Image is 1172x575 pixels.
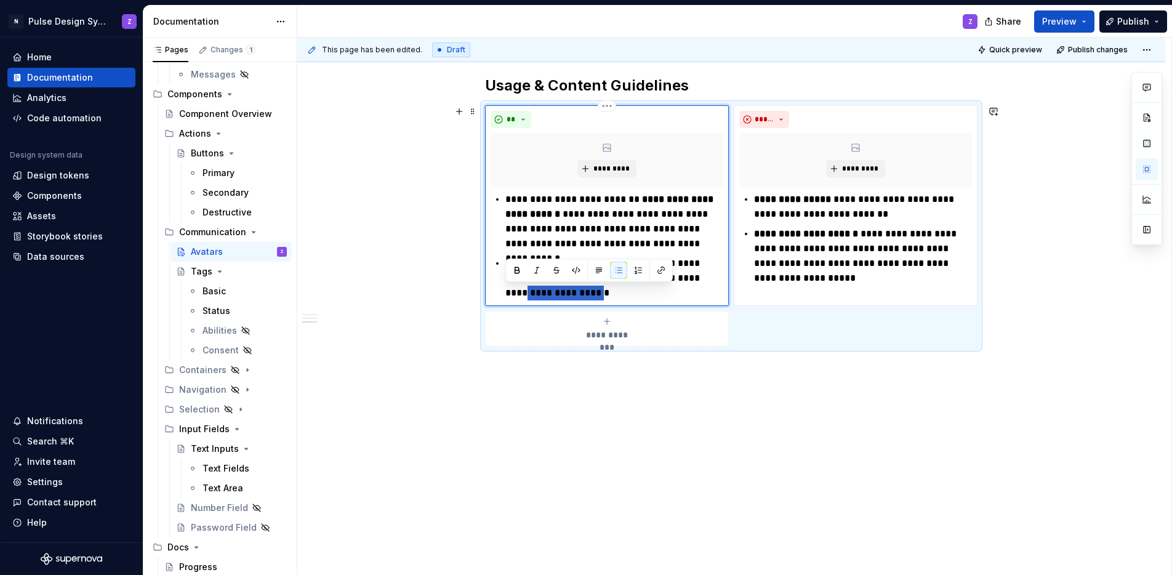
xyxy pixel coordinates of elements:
div: Components [167,88,222,100]
a: Storybook stories [7,227,135,246]
button: Preview [1034,10,1094,33]
a: Buttons [171,143,292,163]
button: Search ⌘K [7,432,135,451]
div: Design system data [10,150,82,160]
div: Navigation [159,380,292,400]
a: Home [7,47,135,67]
div: Communication [159,222,292,242]
svg: Supernova Logo [41,553,102,565]
div: Containers [179,364,227,376]
div: Storybook stories [27,230,103,243]
a: Basic [183,281,292,301]
a: Number Field [171,498,292,518]
a: Status [183,301,292,321]
div: Communication [179,226,246,238]
button: Quick preview [974,41,1048,58]
div: Input Fields [179,423,230,435]
a: Tags [171,262,292,281]
h2: Usage & Content Guidelines [485,76,977,95]
div: Input Fields [159,419,292,439]
div: Components [27,190,82,202]
div: Z [127,17,132,26]
a: Text Area [183,478,292,498]
a: Password Field [171,518,292,537]
a: AvatarsZ [171,242,292,262]
span: Draft [447,45,465,55]
span: Publish [1117,15,1149,28]
a: Documentation [7,68,135,87]
div: Text Fields [203,462,249,475]
div: Z [280,246,284,258]
span: Share [996,15,1021,28]
div: Help [27,517,47,529]
a: Secondary [183,183,292,203]
span: This page has been edited. [322,45,422,55]
div: Docs [167,541,189,553]
div: Notifications [27,415,83,427]
a: Settings [7,472,135,492]
a: Design tokens [7,166,135,185]
div: Messages [191,68,236,81]
div: Number Field [191,502,248,514]
div: Basic [203,285,226,297]
div: Component Overview [179,108,272,120]
div: Password Field [191,521,257,534]
a: Invite team [7,452,135,472]
div: Assets [27,210,56,222]
div: Actions [159,124,292,143]
div: Search ⌘K [27,435,74,448]
div: Text Area [203,482,243,494]
div: Text Inputs [191,443,239,455]
div: Selection [159,400,292,419]
a: Text Inputs [171,439,292,459]
div: Pulse Design System [28,15,107,28]
button: Publish changes [1053,41,1133,58]
a: Text Fields [183,459,292,478]
button: Notifications [7,411,135,431]
div: Settings [27,476,63,488]
span: 1 [246,45,255,55]
div: Consent [203,344,239,356]
div: Destructive [203,206,252,219]
div: Documentation [27,71,93,84]
span: Quick preview [989,45,1042,55]
button: Publish [1099,10,1167,33]
div: Selection [179,403,220,416]
div: Avatars [191,246,223,258]
a: Consent [183,340,292,360]
div: Contact support [27,496,97,509]
button: Help [7,513,135,533]
div: Actions [179,127,211,140]
div: Invite team [27,456,75,468]
div: Documentation [153,15,270,28]
button: Share [978,10,1029,33]
div: Secondary [203,187,249,199]
div: Components [148,84,292,104]
div: Navigation [179,384,227,396]
a: Abilities [183,321,292,340]
a: Data sources [7,247,135,267]
div: Changes [211,45,255,55]
div: Progress [179,561,217,573]
div: Home [27,51,52,63]
a: Components [7,186,135,206]
div: Status [203,305,230,317]
div: Code automation [27,112,102,124]
div: Primary [203,167,235,179]
a: Code automation [7,108,135,128]
div: Abilities [203,324,237,337]
a: Messages [171,65,292,84]
a: Analytics [7,88,135,108]
div: Containers [159,360,292,380]
button: NPulse Design SystemZ [2,8,140,34]
div: Pages [153,45,188,55]
a: Component Overview [159,104,292,124]
a: Destructive [183,203,292,222]
span: Preview [1042,15,1077,28]
div: Buttons [191,147,224,159]
span: Publish changes [1068,45,1128,55]
div: Analytics [27,92,66,104]
button: Contact support [7,493,135,512]
div: Design tokens [27,169,89,182]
